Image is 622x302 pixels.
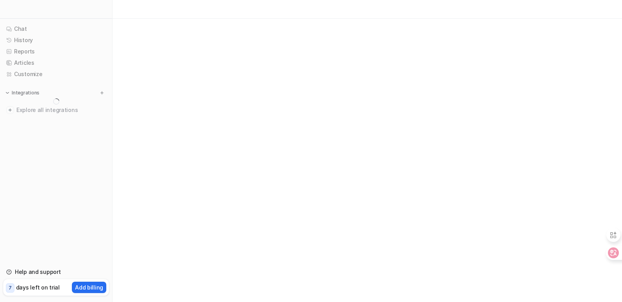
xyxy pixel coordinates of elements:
button: Integrations [3,89,42,97]
a: Explore all integrations [3,105,109,115]
p: Integrations [12,90,39,96]
a: Reports [3,46,109,57]
a: Help and support [3,266,109,277]
p: days left on trial [16,283,60,291]
img: explore all integrations [6,106,14,114]
a: History [3,35,109,46]
img: menu_add.svg [99,90,105,96]
button: Add billing [72,282,106,293]
a: Customize [3,69,109,80]
p: 7 [9,284,12,291]
p: Add billing [75,283,103,291]
span: Explore all integrations [16,104,106,116]
a: Chat [3,23,109,34]
img: expand menu [5,90,10,96]
a: Articles [3,57,109,68]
